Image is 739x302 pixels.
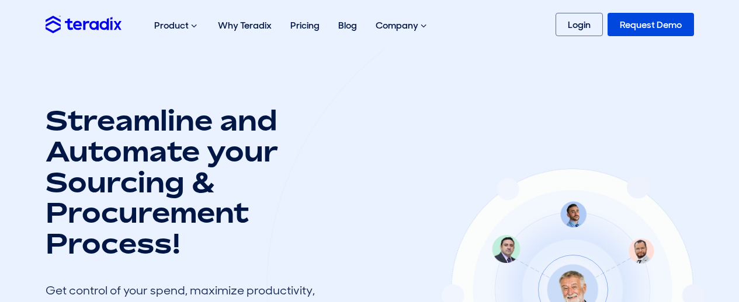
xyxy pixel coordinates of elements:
h1: Streamline and Automate your Sourcing & Procurement Process! [46,105,326,259]
a: Login [556,13,603,36]
a: Why Teradix [209,7,281,44]
a: Blog [329,7,366,44]
div: Product [145,7,209,44]
a: Pricing [281,7,329,44]
div: Company [366,7,438,44]
img: Teradix logo [46,16,122,33]
a: Request Demo [608,13,694,36]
